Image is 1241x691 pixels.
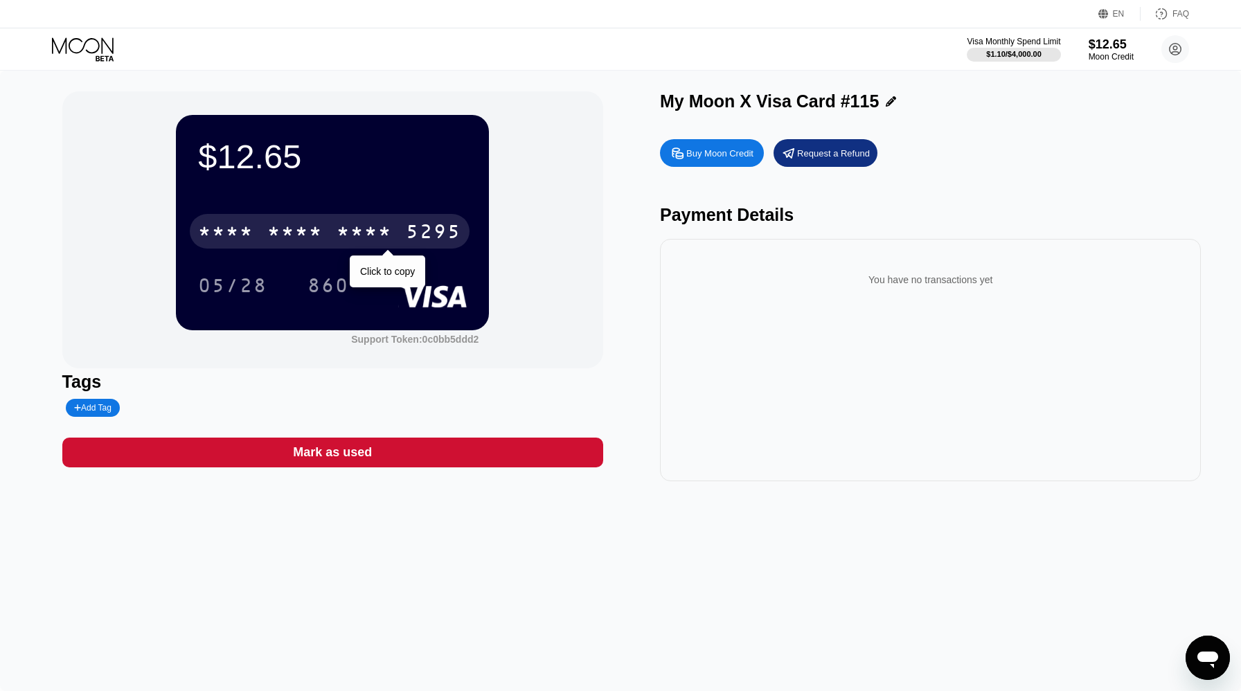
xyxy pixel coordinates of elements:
[1186,636,1230,680] iframe: Кнопка, открывающая окно обмена сообщениями; идет разговор
[774,139,877,167] div: Request a Refund
[360,266,415,277] div: Click to copy
[406,222,461,244] div: 5295
[797,147,870,159] div: Request a Refund
[1089,37,1134,62] div: $12.65Moon Credit
[66,399,120,417] div: Add Tag
[986,50,1042,58] div: $1.10 / $4,000.00
[967,37,1060,46] div: Visa Monthly Spend Limit
[198,276,267,298] div: 05/28
[293,445,372,460] div: Mark as used
[188,268,278,303] div: 05/28
[1089,37,1134,52] div: $12.65
[198,137,467,176] div: $12.65
[1141,7,1189,21] div: FAQ
[671,260,1190,299] div: You have no transactions yet
[297,268,359,303] div: 860
[967,37,1060,62] div: Visa Monthly Spend Limit$1.10/$4,000.00
[351,334,479,345] div: Support Token:0c0bb5ddd2
[351,334,479,345] div: Support Token: 0c0bb5ddd2
[62,372,603,392] div: Tags
[1098,7,1141,21] div: EN
[1113,9,1125,19] div: EN
[307,276,349,298] div: 860
[660,139,764,167] div: Buy Moon Credit
[660,91,879,111] div: My Moon X Visa Card #115
[62,438,603,467] div: Mark as used
[1172,9,1189,19] div: FAQ
[1089,52,1134,62] div: Moon Credit
[660,205,1201,225] div: Payment Details
[74,403,111,413] div: Add Tag
[686,147,753,159] div: Buy Moon Credit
